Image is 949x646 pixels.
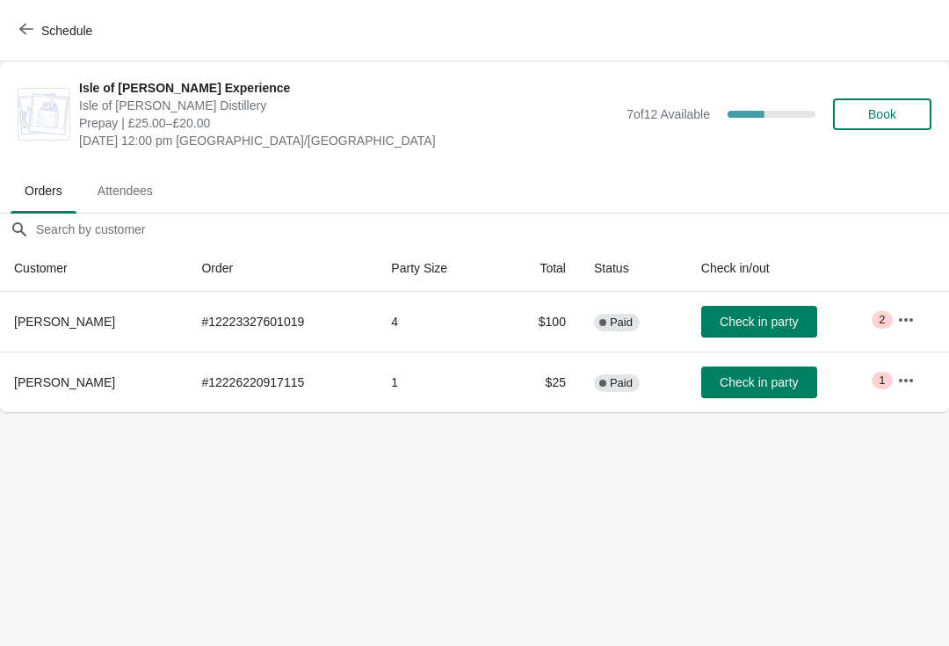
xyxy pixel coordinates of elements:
[580,245,687,292] th: Status
[833,98,931,130] button: Book
[879,374,885,388] span: 1
[627,107,710,121] span: 7 of 12 Available
[720,315,798,329] span: Check in party
[83,175,167,207] span: Attendees
[14,315,115,329] span: [PERSON_NAME]
[701,306,817,338] button: Check in party
[187,245,377,292] th: Order
[377,245,499,292] th: Party Size
[79,79,618,97] span: Isle of [PERSON_NAME] Experience
[499,245,580,292] th: Total
[610,376,633,390] span: Paid
[377,352,499,412] td: 1
[499,292,580,352] td: $100
[79,114,618,132] span: Prepay | £25.00–£20.00
[701,367,817,398] button: Check in party
[187,352,377,412] td: # 12226220917115
[377,292,499,352] td: 4
[79,132,618,149] span: [DATE] 12:00 pm [GEOGRAPHIC_DATA]/[GEOGRAPHIC_DATA]
[499,352,580,412] td: $25
[187,292,377,352] td: # 12223327601019
[11,175,76,207] span: Orders
[35,214,949,245] input: Search by customer
[9,15,106,47] button: Schedule
[687,245,883,292] th: Check in/out
[868,107,896,121] span: Book
[610,316,633,330] span: Paid
[14,375,115,389] span: [PERSON_NAME]
[18,93,69,135] img: Isle of Harris Gin Experience
[41,24,92,38] span: Schedule
[720,375,798,389] span: Check in party
[79,97,618,114] span: Isle of [PERSON_NAME] Distillery
[879,313,885,327] span: 2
